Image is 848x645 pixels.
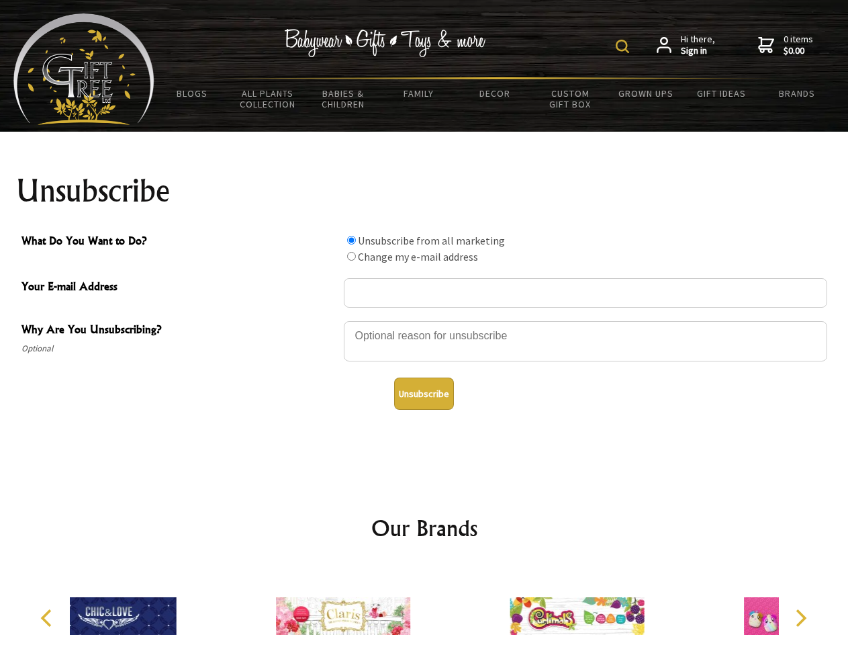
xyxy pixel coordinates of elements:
[681,45,715,57] strong: Sign in
[784,45,813,57] strong: $0.00
[27,512,822,544] h2: Our Brands
[786,603,815,633] button: Next
[394,378,454,410] button: Unsubscribe
[684,79,759,107] a: Gift Ideas
[21,321,337,341] span: Why Are You Unsubscribing?
[532,79,608,118] a: Custom Gift Box
[616,40,629,53] img: product search
[347,236,356,245] input: What Do You Want to Do?
[21,341,337,357] span: Optional
[34,603,63,633] button: Previous
[608,79,684,107] a: Grown Ups
[759,79,835,107] a: Brands
[358,250,478,263] label: Change my e-mail address
[344,321,827,361] textarea: Why Are You Unsubscribing?
[347,252,356,261] input: What Do You Want to Do?
[16,175,833,207] h1: Unsubscribe
[758,34,813,57] a: 0 items$0.00
[13,13,154,125] img: Babyware - Gifts - Toys and more...
[457,79,532,107] a: Decor
[230,79,306,118] a: All Plants Collection
[657,34,715,57] a: Hi there,Sign in
[344,278,827,308] input: Your E-mail Address
[358,234,505,247] label: Unsubscribe from all marketing
[21,232,337,252] span: What Do You Want to Do?
[154,79,230,107] a: BLOGS
[285,29,486,57] img: Babywear - Gifts - Toys & more
[21,278,337,298] span: Your E-mail Address
[784,33,813,57] span: 0 items
[305,79,381,118] a: Babies & Children
[681,34,715,57] span: Hi there,
[381,79,457,107] a: Family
